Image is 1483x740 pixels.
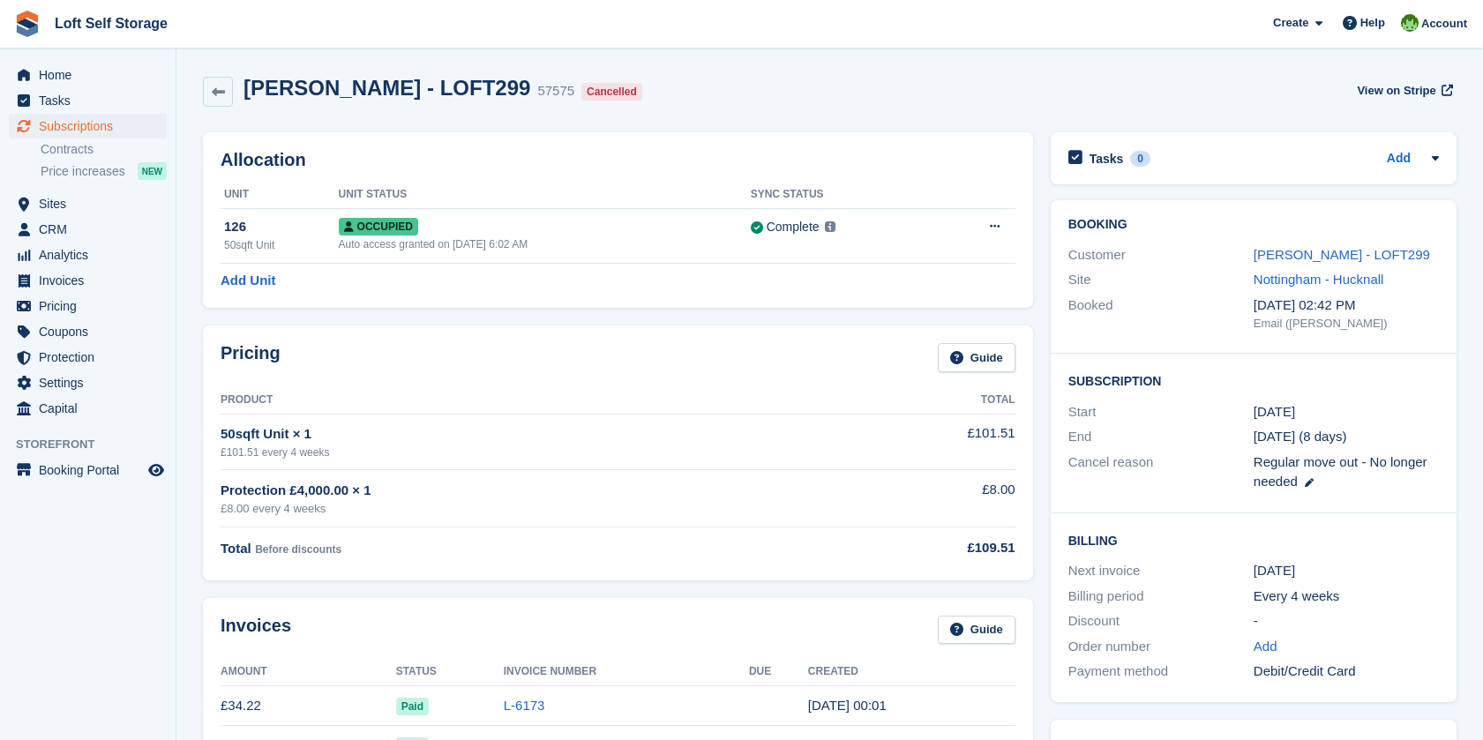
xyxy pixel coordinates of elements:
[1254,662,1439,682] div: Debit/Credit Card
[1068,270,1254,290] div: Site
[1090,151,1124,167] h2: Tasks
[1254,402,1295,422] time: 2024-10-20 23:00:00 UTC
[39,319,145,344] span: Coupons
[138,162,167,180] div: NEW
[825,221,835,232] img: icon-info-grey-7440780725fd019a000dd9b08b2336e03edf1995a4989e88bcd33f0948082b44.svg
[39,63,145,87] span: Home
[339,236,751,252] div: Auto access granted on [DATE] 6:02 AM
[1273,14,1308,32] span: Create
[9,319,167,344] a: menu
[339,181,751,209] th: Unit Status
[823,538,1015,558] div: £109.51
[9,217,167,242] a: menu
[1421,15,1467,33] span: Account
[39,88,145,113] span: Tasks
[1068,245,1254,265] div: Customer
[1401,14,1419,32] img: James Johnson
[39,458,145,482] span: Booking Portal
[396,698,429,715] span: Paid
[224,237,339,253] div: 50sqft Unit
[39,191,145,216] span: Sites
[9,63,167,87] a: menu
[1068,531,1439,549] h2: Billing
[221,445,823,460] div: £101.51 every 4 weeks
[1068,662,1254,682] div: Payment method
[396,658,504,686] th: Status
[221,616,291,645] h2: Invoices
[1360,14,1385,32] span: Help
[1068,427,1254,447] div: End
[9,268,167,293] a: menu
[221,386,823,415] th: Product
[537,81,574,101] div: 57575
[1387,149,1411,169] a: Add
[9,191,167,216] a: menu
[823,386,1015,415] th: Total
[1068,587,1254,607] div: Billing period
[39,268,145,293] span: Invoices
[1254,295,1439,316] div: [DATE] 02:42 PM
[1254,587,1439,607] div: Every 4 weeks
[39,345,145,370] span: Protection
[39,217,145,242] span: CRM
[39,243,145,267] span: Analytics
[1068,218,1439,232] h2: Booking
[221,271,275,291] a: Add Unit
[41,161,167,181] a: Price increases NEW
[1068,611,1254,632] div: Discount
[16,436,176,453] span: Storefront
[9,294,167,318] a: menu
[9,396,167,421] a: menu
[1130,151,1150,167] div: 0
[751,181,935,209] th: Sync Status
[39,294,145,318] span: Pricing
[1068,637,1254,657] div: Order number
[221,481,823,501] div: Protection £4,000.00 × 1
[1254,561,1439,581] div: [DATE]
[41,141,167,158] a: Contracts
[823,470,1015,527] td: £8.00
[9,243,167,267] a: menu
[9,114,167,138] a: menu
[9,345,167,370] a: menu
[504,698,545,713] a: L-6173
[41,163,125,180] span: Price increases
[221,658,396,686] th: Amount
[9,458,167,482] a: menu
[9,370,167,395] a: menu
[767,218,820,236] div: Complete
[39,370,145,395] span: Settings
[221,500,823,518] div: £8.00 every 4 weeks
[39,396,145,421] span: Capital
[224,217,339,237] div: 126
[243,76,530,100] h2: [PERSON_NAME] - LOFT299
[1254,454,1427,490] span: Regular move out - No longer needed
[221,424,823,445] div: 50sqft Unit × 1
[221,686,396,726] td: £34.22
[808,698,887,713] time: 2025-09-21 23:01:01 UTC
[1254,611,1439,632] div: -
[504,658,749,686] th: Invoice Number
[1357,82,1435,100] span: View on Stripe
[48,9,175,38] a: Loft Self Storage
[1254,637,1277,657] a: Add
[39,114,145,138] span: Subscriptions
[1068,402,1254,422] div: Start
[808,658,1015,686] th: Created
[255,543,341,556] span: Before discounts
[14,11,41,37] img: stora-icon-8386f47178a22dfd0bd8f6a31ec36ba5ce8667c1dd55bd0f319d3a0aa187defe.svg
[9,88,167,113] a: menu
[221,150,1015,170] h2: Allocation
[1350,76,1457,105] a: View on Stripe
[1068,561,1254,581] div: Next invoice
[1254,429,1347,444] span: [DATE] (8 days)
[1068,295,1254,333] div: Booked
[581,83,642,101] div: Cancelled
[1254,272,1384,287] a: Nottingham - Hucknall
[146,460,167,481] a: Preview store
[1254,315,1439,333] div: Email ([PERSON_NAME])
[221,181,339,209] th: Unit
[1068,371,1439,389] h2: Subscription
[221,343,281,372] h2: Pricing
[339,218,418,235] span: Occupied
